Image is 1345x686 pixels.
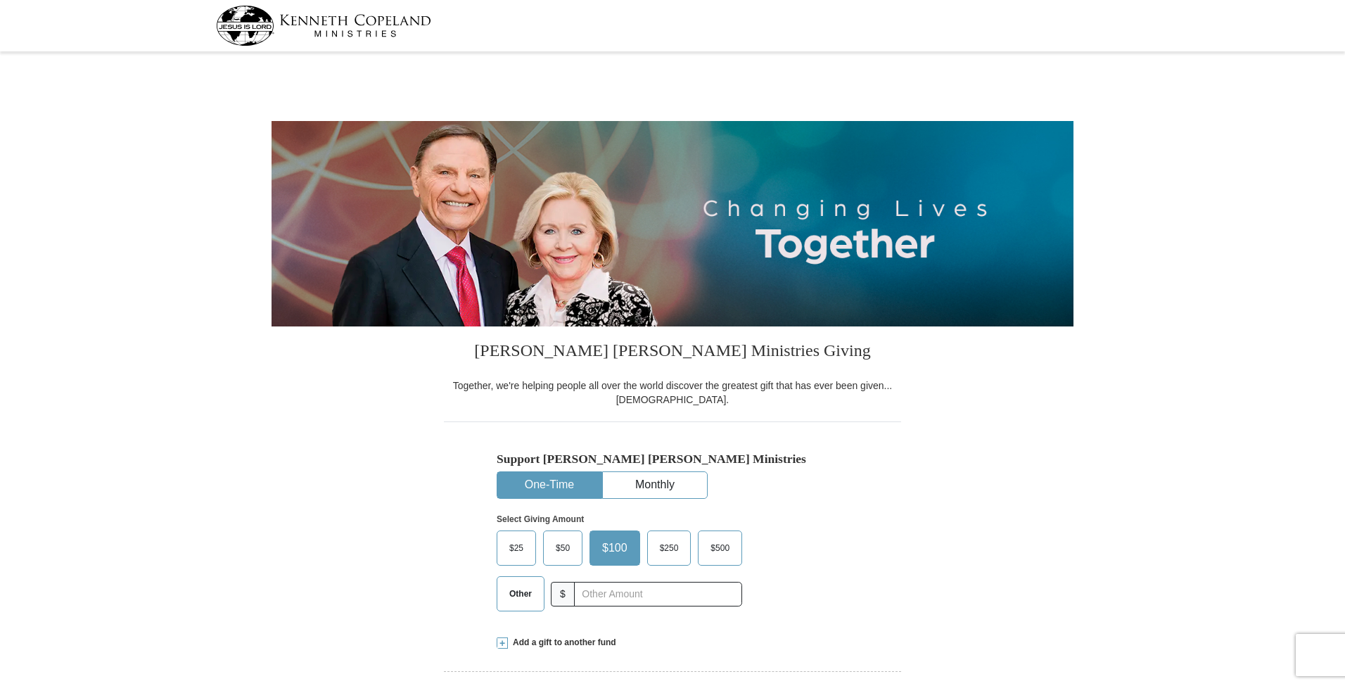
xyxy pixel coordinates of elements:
[703,538,737,559] span: $500
[595,538,635,559] span: $100
[508,637,616,649] span: Add a gift to another fund
[549,538,577,559] span: $50
[497,514,584,524] strong: Select Giving Amount
[497,452,848,466] h5: Support [PERSON_NAME] [PERSON_NAME] Ministries
[216,6,431,46] img: kcm-header-logo.svg
[444,379,901,407] div: Together, we're helping people all over the world discover the greatest gift that has ever been g...
[574,582,742,606] input: Other Amount
[653,538,686,559] span: $250
[497,472,601,498] button: One-Time
[502,583,539,604] span: Other
[603,472,707,498] button: Monthly
[551,582,575,606] span: $
[502,538,530,559] span: $25
[444,326,901,379] h3: [PERSON_NAME] [PERSON_NAME] Ministries Giving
